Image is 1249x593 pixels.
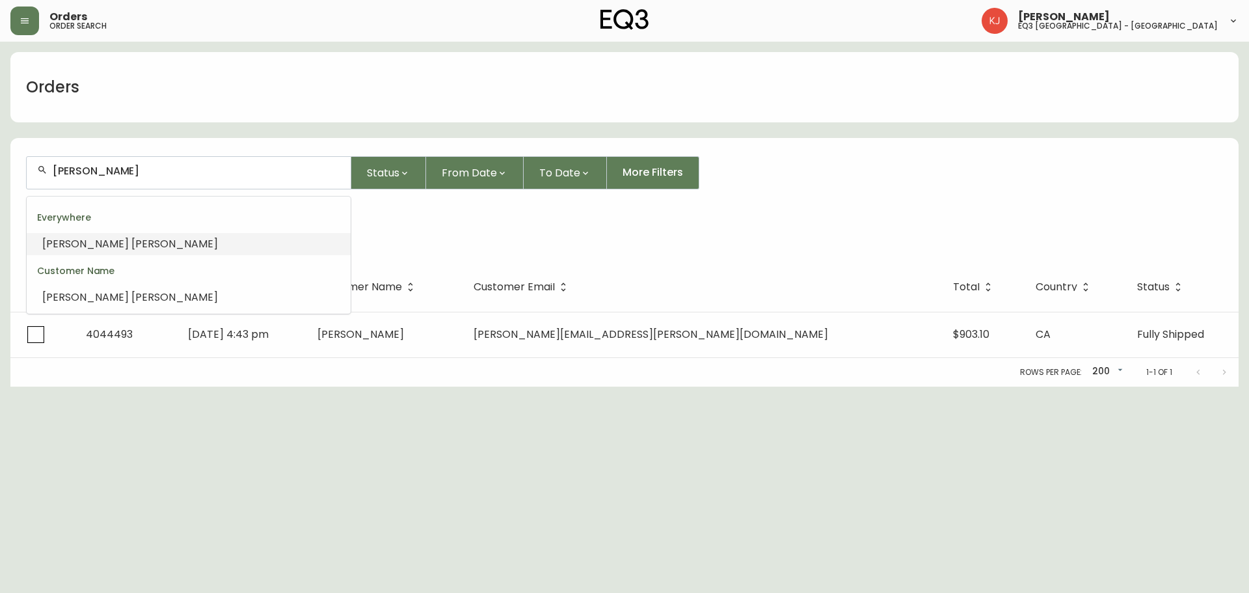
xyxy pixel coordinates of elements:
[53,165,340,177] input: Search
[1137,281,1187,293] span: Status
[49,22,107,30] h5: order search
[1020,366,1082,378] p: Rows per page:
[188,327,269,342] span: [DATE] 4:43 pm
[1036,281,1094,293] span: Country
[474,327,828,342] span: [PERSON_NAME][EMAIL_ADDRESS][PERSON_NAME][DOMAIN_NAME]
[953,281,997,293] span: Total
[317,281,419,293] span: Customer Name
[131,236,218,251] span: [PERSON_NAME]
[1087,361,1125,383] div: 200
[42,290,129,305] span: [PERSON_NAME]
[982,8,1008,34] img: 24a625d34e264d2520941288c4a55f8e
[317,283,402,291] span: Customer Name
[953,283,980,291] span: Total
[1036,283,1077,291] span: Country
[1137,283,1170,291] span: Status
[953,327,989,342] span: $903.10
[1018,12,1110,22] span: [PERSON_NAME]
[27,255,351,286] div: Customer Name
[1146,366,1172,378] p: 1-1 of 1
[623,165,683,180] span: More Filters
[1137,327,1204,342] span: Fully Shipped
[426,156,524,189] button: From Date
[351,156,426,189] button: Status
[49,12,87,22] span: Orders
[442,165,497,181] span: From Date
[474,283,555,291] span: Customer Email
[27,202,351,233] div: Everywhere
[539,165,580,181] span: To Date
[600,9,649,30] img: logo
[317,327,404,342] span: [PERSON_NAME]
[1036,327,1051,342] span: CA
[131,290,218,305] span: [PERSON_NAME]
[367,165,399,181] span: Status
[607,156,699,189] button: More Filters
[524,156,607,189] button: To Date
[1018,22,1218,30] h5: eq3 [GEOGRAPHIC_DATA] - [GEOGRAPHIC_DATA]
[86,327,133,342] span: 4044493
[474,281,572,293] span: Customer Email
[26,76,79,98] h1: Orders
[42,236,129,251] span: [PERSON_NAME]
